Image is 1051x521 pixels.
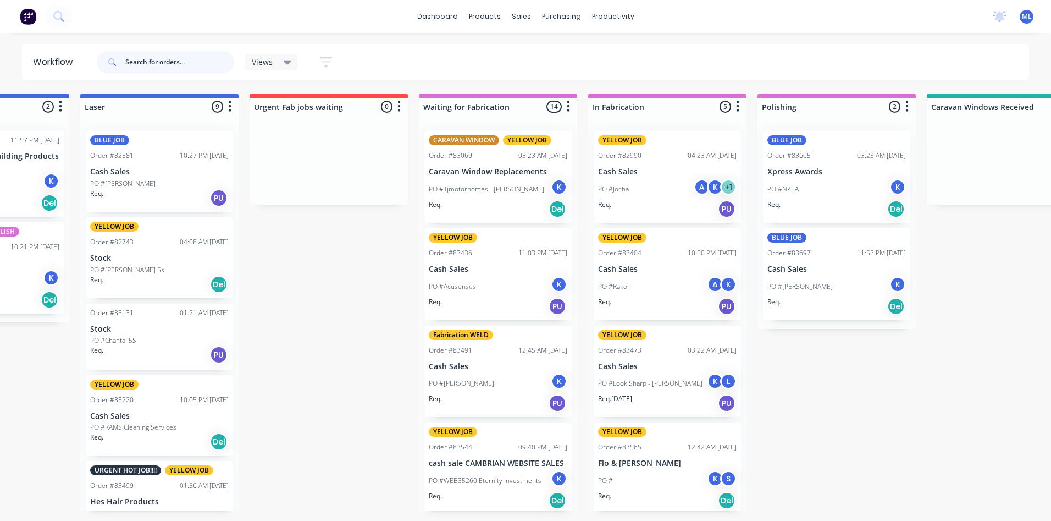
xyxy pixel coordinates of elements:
div: 10:21 PM [DATE] [10,242,59,252]
p: PO #[PERSON_NAME] [767,282,833,292]
p: PO #[PERSON_NAME] [429,379,494,388]
div: 11:03 PM [DATE] [518,248,567,258]
div: Order #83436 [429,248,472,258]
p: cash sale CAMBRIAN WEBSITE SALES [429,459,567,468]
p: PO #Tjmotorhomes - [PERSON_NAME] [429,184,544,194]
p: Req. [598,297,611,307]
div: Order #83491 [429,345,472,355]
div: Del [210,276,228,293]
p: PO #[PERSON_NAME] [90,179,156,189]
div: 01:21 AM [DATE] [180,308,229,318]
div: S [720,470,737,487]
p: Req. [429,297,442,307]
div: 10:50 PM [DATE] [688,248,737,258]
div: Order #83605 [767,151,811,161]
div: YELLOW JOB [598,135,646,145]
div: BLUE JOB [90,135,129,145]
div: K [551,373,567,390]
div: YELLOW JOB [165,465,213,475]
div: Order #83069 [429,151,472,161]
div: productivity [587,8,640,25]
div: Del [549,200,566,218]
div: Del [887,298,905,315]
div: YELLOW JOBOrder #8274304:08 AM [DATE]StockPO #[PERSON_NAME] 5sReq.Del [86,217,233,298]
div: K [43,270,59,286]
p: PO #[PERSON_NAME] 5s [90,265,164,275]
p: Stock [90,325,229,334]
div: Del [41,194,58,212]
p: PO #Rakon [598,282,631,292]
p: Req. [767,200,781,210]
p: PO # [598,476,613,486]
span: ML [1022,12,1032,21]
p: Req. [90,432,103,442]
div: 01:56 AM [DATE] [180,481,229,491]
div: BLUE JOBOrder #8258110:27 PM [DATE]Cash SalesPO #[PERSON_NAME]Req.PU [86,131,233,212]
p: Cash Sales [90,412,229,421]
div: 04:08 AM [DATE] [180,237,229,247]
div: YELLOW JOBOrder #8354409:40 PM [DATE]cash sale CAMBRIAN WEBSITE SALESPO #WEB35260 Eternity Invest... [424,423,572,514]
div: 11:53 PM [DATE] [857,248,906,258]
p: Req. [598,491,611,501]
div: BLUE JOB [767,233,806,243]
p: Req. [429,394,442,404]
div: 03:23 AM [DATE] [518,151,567,161]
div: K [551,470,567,487]
p: Req. [598,200,611,210]
p: Cash Sales [598,362,737,371]
div: YELLOW JOB [598,427,646,437]
img: Factory [20,8,36,25]
div: Fabrication WELDOrder #8349112:45 AM [DATE]Cash SalesPO #[PERSON_NAME]KReq.PU [424,326,572,418]
div: Del [718,492,735,509]
div: Order #82581 [90,151,134,161]
div: 10:05 PM [DATE] [180,395,229,405]
div: A [707,276,723,293]
div: YELLOW JOB [429,233,477,243]
div: Order #8313101:21 AM [DATE]StockPO #Chantal 5SReq.PU [86,304,233,370]
p: Hes Hair Products [90,497,229,507]
p: Req. [90,189,103,199]
div: YELLOW JOBOrder #8322010:05 PM [DATE]Cash SalesPO #RAMS Cleaning ServicesReq.Del [86,375,233,456]
div: YELLOW JOB [503,135,551,145]
a: dashboard [412,8,463,25]
div: URGENT HOT JOB!!!! [90,465,161,475]
p: Req. [90,345,103,355]
p: Cash Sales [598,265,737,274]
div: CARAVAN WINDOW [429,135,499,145]
p: PO #Acusensus [429,282,476,292]
div: Del [887,200,905,218]
div: Order #83131 [90,308,134,318]
div: YELLOW JOB [90,380,139,390]
p: PO #Look Sharp - [PERSON_NAME] [598,379,702,388]
div: BLUE JOBOrder #8369711:53 PM [DATE]Cash SalesPO #[PERSON_NAME]KReq.Del [763,228,910,320]
div: Fabrication WELD [429,330,493,340]
p: Req. [767,297,781,307]
div: products [463,8,506,25]
p: Cash Sales [598,167,737,177]
div: Workflow [33,56,78,69]
div: YELLOW JOBOrder #8356512:42 AM [DATE]Flo & [PERSON_NAME]PO #KSReq.Del [594,423,741,514]
div: 11:57 PM [DATE] [10,135,59,145]
p: PO # [90,509,105,519]
div: PU [549,394,566,412]
div: Del [41,291,58,309]
div: sales [506,8,536,25]
p: Req. [90,275,103,285]
p: Cash Sales [429,265,567,274]
div: Order #83473 [598,345,641,355]
div: 03:23 AM [DATE] [857,151,906,161]
div: YELLOW JOB [429,427,477,437]
p: Flo & [PERSON_NAME] [598,459,737,468]
div: Del [210,433,228,451]
div: Order #83697 [767,248,811,258]
div: YELLOW JOB [598,330,646,340]
div: YELLOW JOBOrder #8347303:22 AM [DATE]Cash SalesPO #Look Sharp - [PERSON_NAME]KLReq.[DATE]PU [594,326,741,418]
div: K [889,276,906,293]
div: K [720,276,737,293]
div: Order #83220 [90,395,134,405]
div: K [43,173,59,189]
div: YELLOW JOB [598,233,646,243]
div: + 1 [720,179,737,195]
div: YELLOW JOBOrder #8299004:23 AM [DATE]Cash SalesPO #JochaAK+1Req.PU [594,131,741,223]
div: Order #82990 [598,151,641,161]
